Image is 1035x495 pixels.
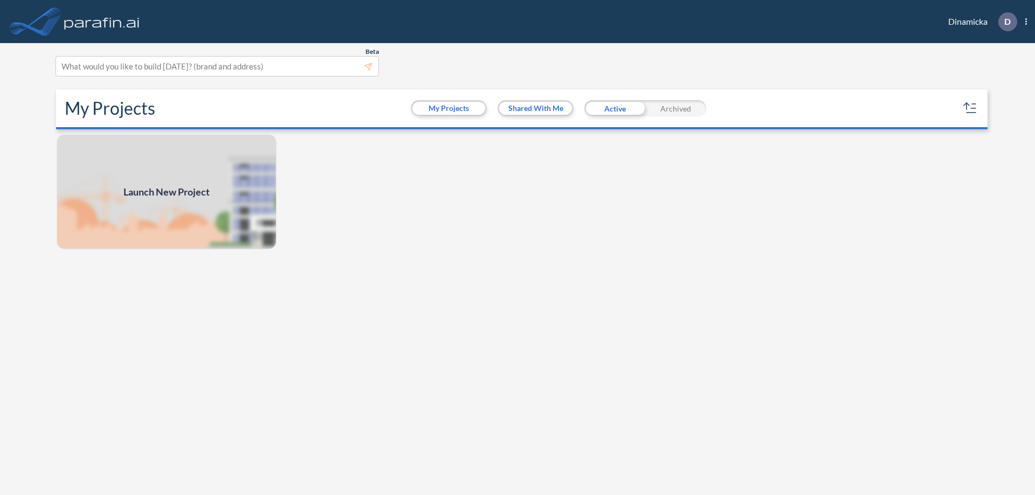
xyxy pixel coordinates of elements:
[62,11,142,32] img: logo
[123,185,210,199] span: Launch New Project
[56,134,277,250] img: add
[645,100,706,116] div: Archived
[584,100,645,116] div: Active
[412,102,485,115] button: My Projects
[365,47,379,56] span: Beta
[1004,17,1011,26] p: D
[932,12,1027,31] div: Dinamicka
[962,100,979,117] button: sort
[499,102,572,115] button: Shared With Me
[56,134,277,250] a: Launch New Project
[65,98,155,118] h2: My Projects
